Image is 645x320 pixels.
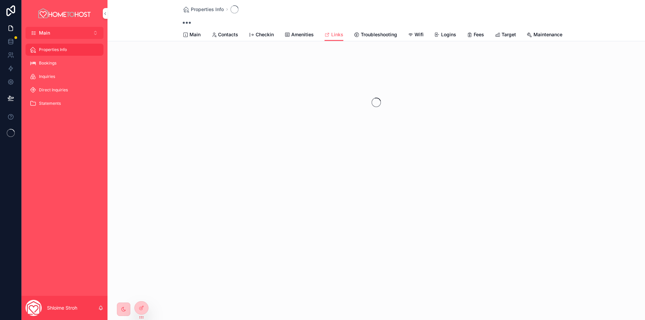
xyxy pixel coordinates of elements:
[26,57,103,69] a: Bookings
[26,27,103,39] button: Select Button
[527,29,562,42] a: Maintenance
[37,8,92,19] img: App logo
[474,31,484,38] span: Fees
[361,31,397,38] span: Troubleshooting
[26,44,103,56] a: Properties Info
[39,47,67,52] span: Properties Info
[285,29,314,42] a: Amenities
[415,31,424,38] span: Wifi
[211,29,238,42] a: Contacts
[325,29,343,41] a: Links
[183,6,224,13] a: Properties Info
[39,87,68,93] span: Direct Inquiries
[354,29,397,42] a: Troubleshooting
[434,29,456,42] a: Logins
[408,29,424,42] a: Wifi
[291,31,314,38] span: Amenities
[39,101,61,106] span: Statements
[47,305,77,311] p: Shloime Stroh
[26,84,103,96] a: Direct Inquiries
[21,39,107,118] div: scrollable content
[39,74,55,79] span: Inquiries
[191,6,224,13] span: Properties Info
[441,31,456,38] span: Logins
[39,30,50,36] span: Main
[39,60,56,66] span: Bookings
[26,71,103,83] a: Inquiries
[502,31,516,38] span: Target
[189,31,201,38] span: Main
[249,29,274,42] a: Checkin
[467,29,484,42] a: Fees
[183,29,201,42] a: Main
[533,31,562,38] span: Maintenance
[26,97,103,109] a: Statements
[495,29,516,42] a: Target
[331,31,343,38] span: Links
[218,31,238,38] span: Contacts
[256,31,274,38] span: Checkin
